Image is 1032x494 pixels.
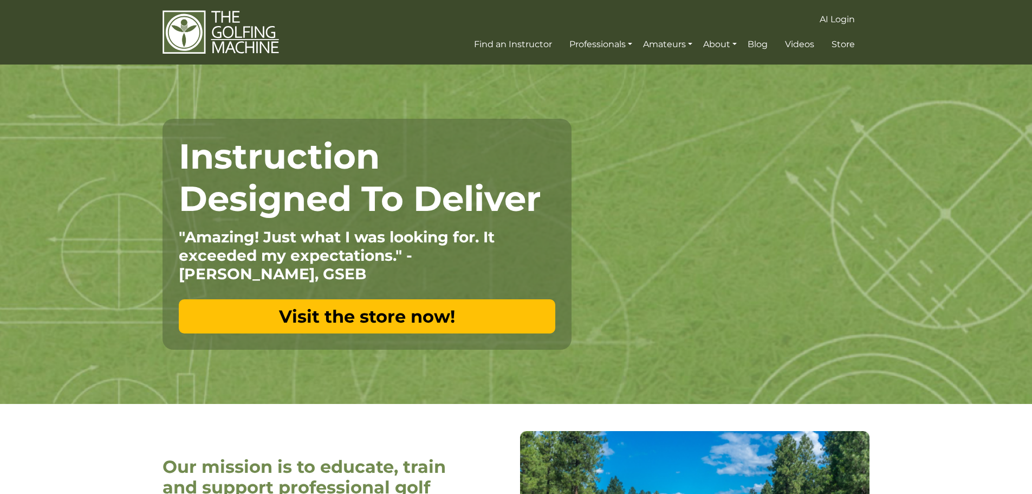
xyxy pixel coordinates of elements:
[474,39,552,49] span: Find an Instructor
[782,35,817,54] a: Videos
[745,35,770,54] a: Blog
[748,39,768,49] span: Blog
[179,135,555,220] h1: Instruction Designed To Deliver
[163,10,279,55] img: The Golfing Machine
[817,10,858,29] a: AI Login
[179,228,555,283] p: "Amazing! Just what I was looking for. It exceeded my expectations." - [PERSON_NAME], GSEB
[179,299,555,333] a: Visit the store now!
[640,35,695,54] a: Amateurs
[567,35,635,54] a: Professionals
[785,39,814,49] span: Videos
[829,35,858,54] a: Store
[832,39,855,49] span: Store
[700,35,739,54] a: About
[820,14,855,24] span: AI Login
[471,35,555,54] a: Find an Instructor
